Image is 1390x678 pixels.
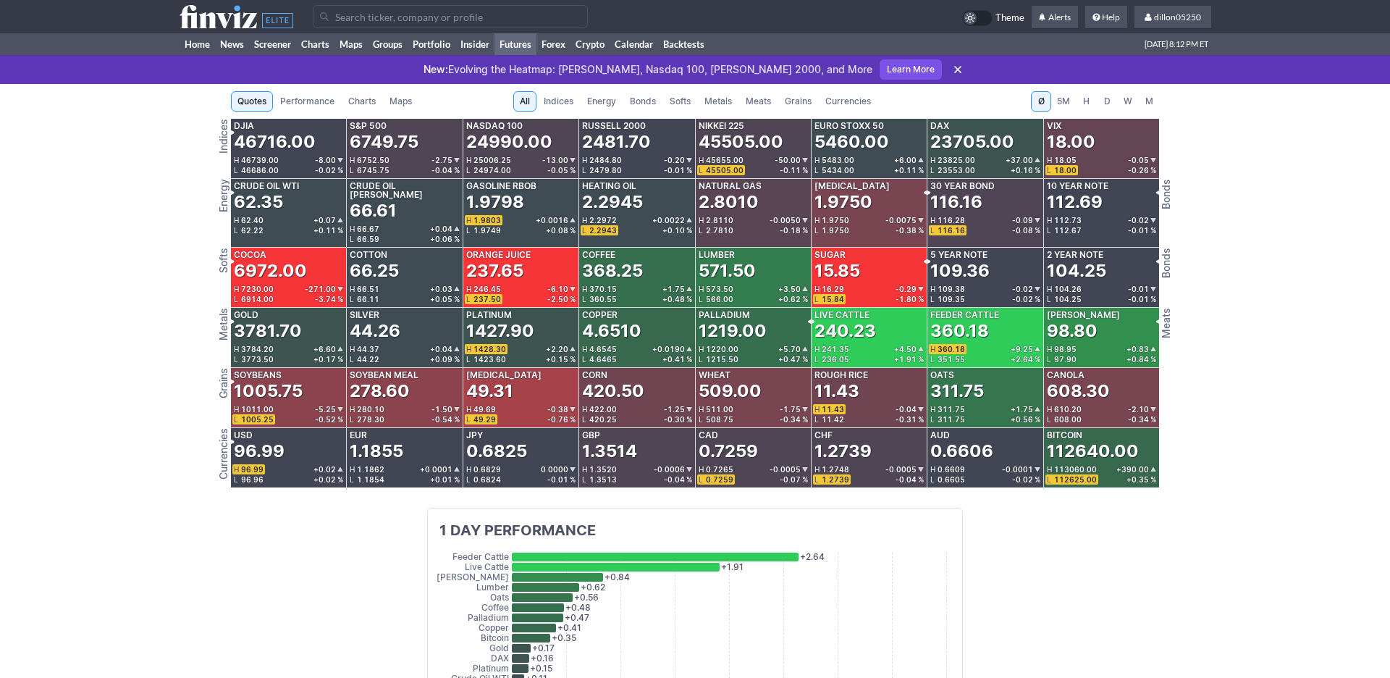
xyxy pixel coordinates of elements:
[431,156,452,164] span: -2.75
[930,251,987,259] div: 5 Year Note
[896,227,924,234] div: -0.38
[570,296,576,303] span: %
[466,285,473,293] span: H
[347,119,462,178] a: S&P 5006749.75H6752.50-2.75L6745.75-0.04 %
[466,191,524,214] div: 1.9798
[1054,226,1082,235] span: 112.67
[623,91,662,112] a: Bonds
[466,167,473,174] span: L
[652,217,685,224] span: +0.0022
[430,285,452,293] span: +0.03
[814,259,860,282] div: 15.85
[686,227,692,234] span: %
[1012,227,1040,234] div: -0.08
[234,130,316,154] div: 46716.00
[630,94,656,109] span: Bonds
[739,91,778,112] a: Meats
[896,296,924,303] div: -1.80
[350,167,357,174] span: L
[305,285,336,293] span: -271.00
[234,122,254,130] div: DJIA
[466,182,536,191] div: Gasoline RBOB
[348,94,376,109] span: Charts
[746,94,771,109] span: Meats
[582,285,589,293] span: H
[706,226,733,235] span: 2.7810
[350,225,357,233] span: H
[350,259,399,282] div: 66.25
[814,130,889,154] div: 5460.00
[918,227,924,234] span: %
[699,130,783,154] div: 45505.00
[241,166,279,175] span: 46686.00
[241,226,264,235] span: 62.22
[589,226,617,235] span: 2.2943
[1035,167,1040,174] span: %
[1035,227,1040,234] span: %
[342,91,382,112] a: Charts
[930,130,1014,154] div: 23705.00
[1123,94,1133,109] span: W
[494,33,536,55] a: Futures
[473,156,511,164] span: 25006.25
[927,248,1042,307] a: 5 Year Note109.36H109.38-0.02L109.35-0.02 %
[1032,6,1078,29] a: Alerts
[313,227,343,234] div: +0.11
[778,91,818,112] a: Grains
[579,119,694,178] a: Russell 20002481.70H2484.80-0.20L2479.80-0.01 %
[802,227,808,234] span: %
[706,156,744,164] span: 45655.00
[699,251,735,259] div: Lumber
[662,227,692,234] div: +0.10
[582,251,615,259] div: Coffee
[581,91,623,112] a: Energy
[699,259,756,282] div: 571.50
[466,227,473,234] span: L
[237,94,266,109] span: Quotes
[822,216,849,225] span: 1.9750
[1047,227,1054,234] span: L
[814,251,846,259] div: Sugar
[350,251,387,259] div: Cotton
[814,296,822,303] span: L
[315,296,343,303] div: -3.74
[918,167,924,174] span: %
[1035,296,1040,303] span: %
[822,226,849,235] span: 1.9750
[1150,167,1156,174] span: %
[1047,191,1103,214] div: 112.69
[1044,248,1159,307] a: 2 Year Note104.25H104.26-0.01L104.25-0.01 %
[1150,227,1156,234] span: %
[231,248,346,307] a: Cocoa6972.00H7230.00-271.00L6914.00-3.74 %
[337,296,343,303] span: %
[1031,91,1051,112] button: Ø
[473,285,501,293] span: 246.45
[313,5,588,28] input: Search
[570,33,610,55] a: Crypto
[234,296,241,303] span: L
[542,156,568,164] span: -13.00
[927,119,1042,178] a: DAX23705.00H23825.00+37.00L23553.00+0.16 %
[938,156,975,164] span: 23825.00
[778,296,808,303] div: +0.62
[315,156,336,164] span: -8.00
[582,259,643,282] div: 368.25
[1054,216,1082,225] span: 112.73
[1139,91,1159,112] button: M
[466,122,523,130] div: Nasdaq 100
[1012,285,1033,293] span: -0.02
[430,225,452,233] span: +0.04
[431,167,460,174] div: -0.04
[357,225,379,233] span: 66.67
[814,217,822,224] span: H
[938,166,975,175] span: 23553.00
[1118,91,1138,112] button: W
[1047,130,1095,154] div: 18.00
[350,156,357,164] span: H
[454,296,460,303] span: %
[930,182,995,191] div: 30 Year Bond
[408,33,455,55] a: Portfolio
[389,94,412,109] span: Maps
[570,167,576,174] span: %
[1012,296,1040,303] div: -0.02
